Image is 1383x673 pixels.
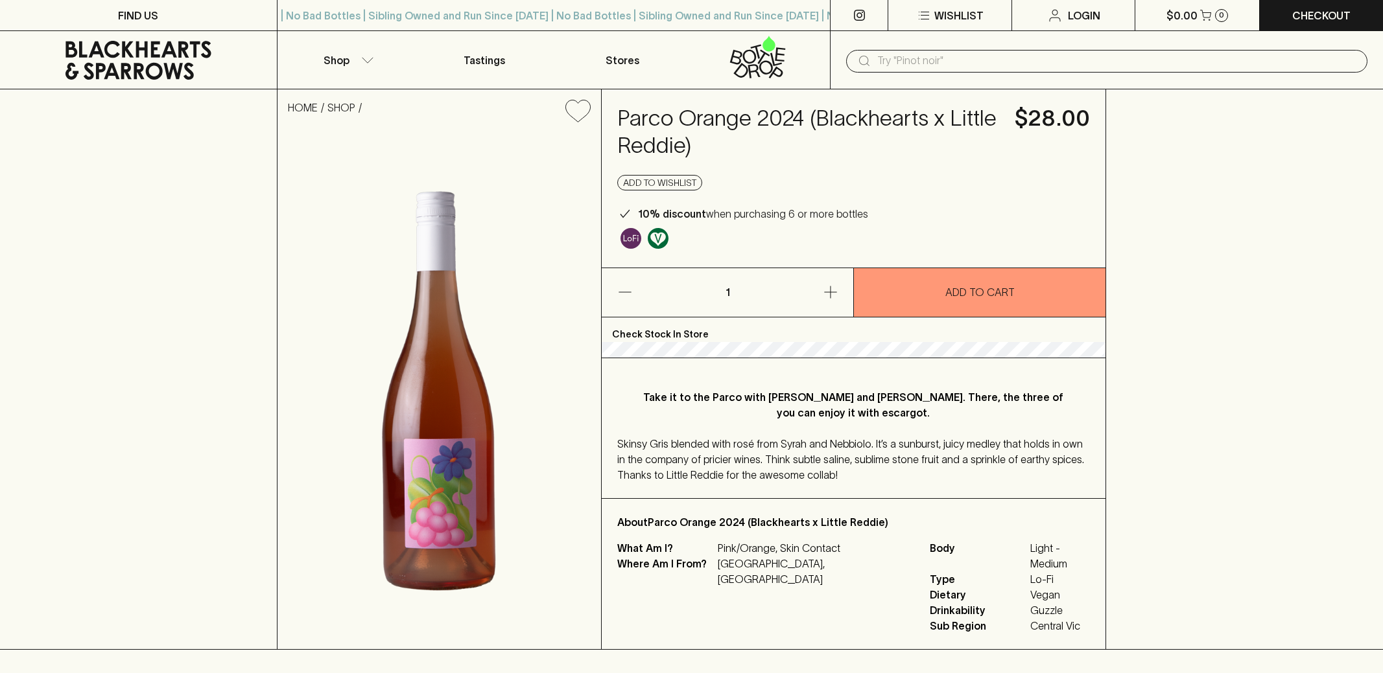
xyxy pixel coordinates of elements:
[930,587,1027,602] span: Dietary
[1030,618,1090,633] span: Central Vic
[606,52,639,68] p: Stores
[718,556,915,587] p: [GEOGRAPHIC_DATA], [GEOGRAPHIC_DATA]
[602,317,1106,342] p: Check Stock In Store
[877,51,1357,71] input: Try "Pinot noir"
[118,8,158,23] p: FIND US
[560,95,596,128] button: Add to wishlist
[638,206,868,222] p: when purchasing 6 or more bottles
[617,514,1091,530] p: About Parco Orange 2024 (Blackhearts x Little Reddie)
[1030,587,1090,602] span: Vegan
[854,268,1105,317] button: ADD TO CART
[1015,105,1090,132] h4: $28.00
[1030,602,1090,618] span: Guzzle
[718,540,915,556] p: Pink/Orange, Skin Contact
[1292,8,1351,23] p: Checkout
[617,105,1000,159] h4: Parco Orange 2024 (Blackhearts x Little Reddie)
[617,556,715,587] p: Where Am I From?
[617,438,1084,481] span: Skinsy Gris blended with rosé from Syrah and Nebbiolo. It’s a sunburst, juicy medley that holds i...
[324,52,349,68] p: Shop
[617,175,702,190] button: Add to wishlist
[464,52,505,68] p: Tastings
[930,618,1027,633] span: Sub Region
[1166,8,1198,23] p: $0.00
[712,268,743,317] p: 1
[643,389,1065,420] p: Take it to the Parco with [PERSON_NAME] and [PERSON_NAME]. There, the three of you can enjoy it w...
[1068,8,1100,23] p: Login
[648,228,668,249] img: Vegan
[1030,571,1090,587] span: Lo-Fi
[621,228,641,249] img: Lo-Fi
[554,31,692,89] a: Stores
[930,540,1027,571] span: Body
[1030,540,1090,571] span: Light - Medium
[617,225,644,252] a: Some may call it natural, others minimum intervention, either way, it’s hands off & maybe even a ...
[416,31,554,89] a: Tastings
[930,571,1027,587] span: Type
[288,102,318,113] a: HOME
[930,602,1027,618] span: Drinkability
[1219,12,1224,19] p: 0
[945,284,1015,300] p: ADD TO CART
[278,31,416,89] button: Shop
[278,133,601,649] img: 41181.png
[327,102,355,113] a: SHOP
[934,8,984,23] p: Wishlist
[617,540,715,556] p: What Am I?
[638,208,706,220] b: 10% discount
[644,225,672,252] a: Made without the use of any animal products.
